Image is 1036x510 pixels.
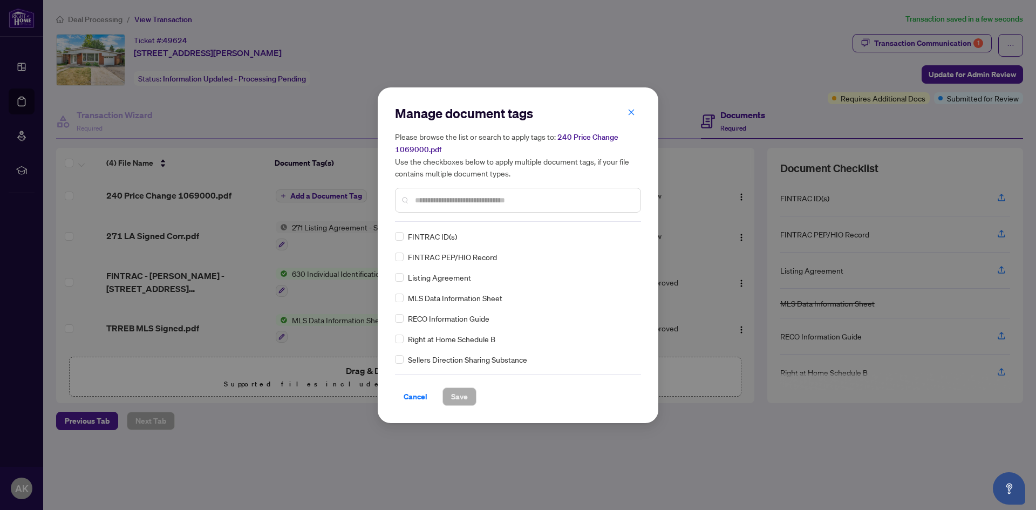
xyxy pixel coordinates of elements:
button: Open asap [993,472,1025,505]
span: close [628,108,635,116]
span: MLS Data Information Sheet [408,292,502,304]
span: FINTRAC ID(s) [408,230,457,242]
button: Save [442,387,476,406]
span: Listing Agreement [408,271,471,283]
button: Cancel [395,387,436,406]
span: Sellers Direction Sharing Substance [408,353,527,365]
span: FINTRAC PEP/HIO Record [408,251,497,263]
span: Cancel [404,388,427,405]
span: 240 Price Change 1069000.pdf [395,132,618,154]
h2: Manage document tags [395,105,641,122]
span: RECO Information Guide [408,312,489,324]
span: Right at Home Schedule B [408,333,495,345]
h5: Please browse the list or search to apply tags to: Use the checkboxes below to apply multiple doc... [395,131,641,179]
